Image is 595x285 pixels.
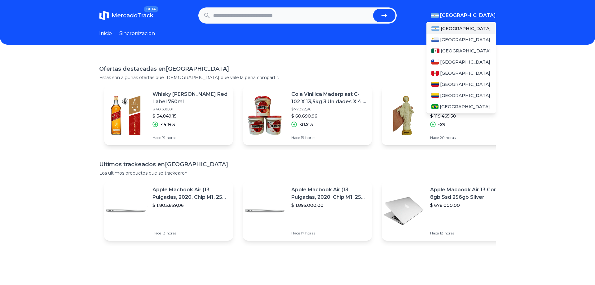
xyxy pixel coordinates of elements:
span: [GEOGRAPHIC_DATA] [440,37,490,43]
p: $ 1.895.000,00 [291,202,367,208]
img: Featured image [104,189,148,233]
a: Uruguay[GEOGRAPHIC_DATA] [426,34,496,45]
img: Chile [431,60,439,65]
p: -21,51% [299,122,313,127]
span: [GEOGRAPHIC_DATA] [440,70,490,76]
a: MercadoTrackBETA [99,11,153,20]
span: [GEOGRAPHIC_DATA] [440,92,490,99]
a: Chile[GEOGRAPHIC_DATA] [426,56,496,68]
img: Featured image [243,94,286,137]
img: Featured image [382,189,425,233]
p: $ 1.803.859,06 [152,202,228,208]
button: [GEOGRAPHIC_DATA] [431,12,496,19]
img: Mexico [431,48,439,53]
a: Featured imageApple Macbook Air (13 Pulgadas, 2020, Chip M1, 256 Gb De Ssd, 8 Gb De Ram) - Plata$... [243,181,372,241]
p: Estas son algunas ofertas que [DEMOGRAPHIC_DATA] que vale la pena compartir. [99,74,496,81]
img: Brasil [431,104,439,109]
img: Peru [431,71,439,76]
a: Colombia[GEOGRAPHIC_DATA] [426,90,496,101]
p: Apple Macbook Air (13 Pulgadas, 2020, Chip M1, 256 Gb De Ssd, 8 Gb De Ram) - Plata [291,186,367,201]
a: Peru[GEOGRAPHIC_DATA] [426,68,496,79]
span: [GEOGRAPHIC_DATA] [440,59,490,65]
p: -14,14% [161,122,175,127]
p: $ 77.322,96 [291,107,367,112]
span: [GEOGRAPHIC_DATA] [440,12,496,19]
span: BETA [144,6,158,12]
p: Hace 13 horas [152,231,228,236]
a: Brasil[GEOGRAPHIC_DATA] [426,101,496,112]
img: Argentina [431,13,439,18]
span: MercadoTrack [112,12,153,19]
a: Featured imageApple Macbook Air 13 Core I5 8gb Ssd 256gb Silver$ 678.000,00Hace 18 horas [382,181,511,241]
p: Hace 17 horas [291,231,367,236]
a: Venezuela[GEOGRAPHIC_DATA] [426,79,496,90]
p: $ 60.690,96 [291,113,367,119]
img: Featured image [382,94,425,137]
span: [GEOGRAPHIC_DATA] [440,104,490,110]
p: Los ultimos productos que se trackearon. [99,170,496,176]
p: $ 119.465,58 [430,113,506,119]
p: Hace 19 horas [152,135,228,140]
a: Mexico[GEOGRAPHIC_DATA] [426,45,496,56]
h1: Ofertas destacadas en [GEOGRAPHIC_DATA] [99,65,496,73]
img: Uruguay [431,37,439,42]
img: Featured image [104,94,148,137]
p: $ 40.589,01 [152,107,228,112]
img: Featured image [243,189,286,233]
p: $ 678.000,00 [430,202,506,208]
p: Hace 20 horas [430,135,506,140]
p: Whisky [PERSON_NAME] Red Label 750ml [152,91,228,105]
a: Sincronizacion [119,30,155,37]
h1: Ultimos trackeados en [GEOGRAPHIC_DATA] [99,160,496,169]
img: Argentina [431,26,439,31]
a: Argentina[GEOGRAPHIC_DATA] [426,23,496,34]
span: [GEOGRAPHIC_DATA] [440,81,490,87]
p: Hace 19 horas [291,135,367,140]
a: Inicio [99,30,112,37]
p: Cola Vinilica Maderplast C-102 X 13,5kg 3 Unidades X 4,5 Kg [291,91,367,105]
a: Featured imageApple Macbook Air (13 Pulgadas, 2020, Chip M1, 256 Gb De Ssd, 8 Gb De Ram) - Plata$... [104,181,233,241]
p: Apple Macbook Air 13 Core I5 8gb Ssd 256gb Silver [430,186,506,201]
a: Featured imageCola Vinilica Maderplast C-102 X 13,5kg 3 Unidades X 4,5 Kg$ 77.322,96$ 60.690,96-2... [243,86,372,145]
a: Featured imageWhisky [PERSON_NAME] Red Label 750ml$ 40.589,01$ 34.849,15-14,14%Hace 19 horas [104,86,233,145]
p: Apple Macbook Air (13 Pulgadas, 2020, Chip M1, 256 Gb De Ssd, 8 Gb De Ram) - Plata [152,186,228,201]
p: Hace 18 horas [430,231,506,236]
span: [GEOGRAPHIC_DATA] [441,25,491,32]
p: -5% [438,122,446,127]
a: Featured imageEstatua Virgen De La Sonrisa 21 Cm Imagen ([GEOGRAPHIC_DATA])$ 125.753,25$ 119.465,... [382,86,511,145]
img: Colombia [431,93,439,98]
p: $ 34.849,15 [152,113,228,119]
img: Venezuela [431,82,439,87]
img: MercadoTrack [99,11,109,20]
span: [GEOGRAPHIC_DATA] [441,48,491,54]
